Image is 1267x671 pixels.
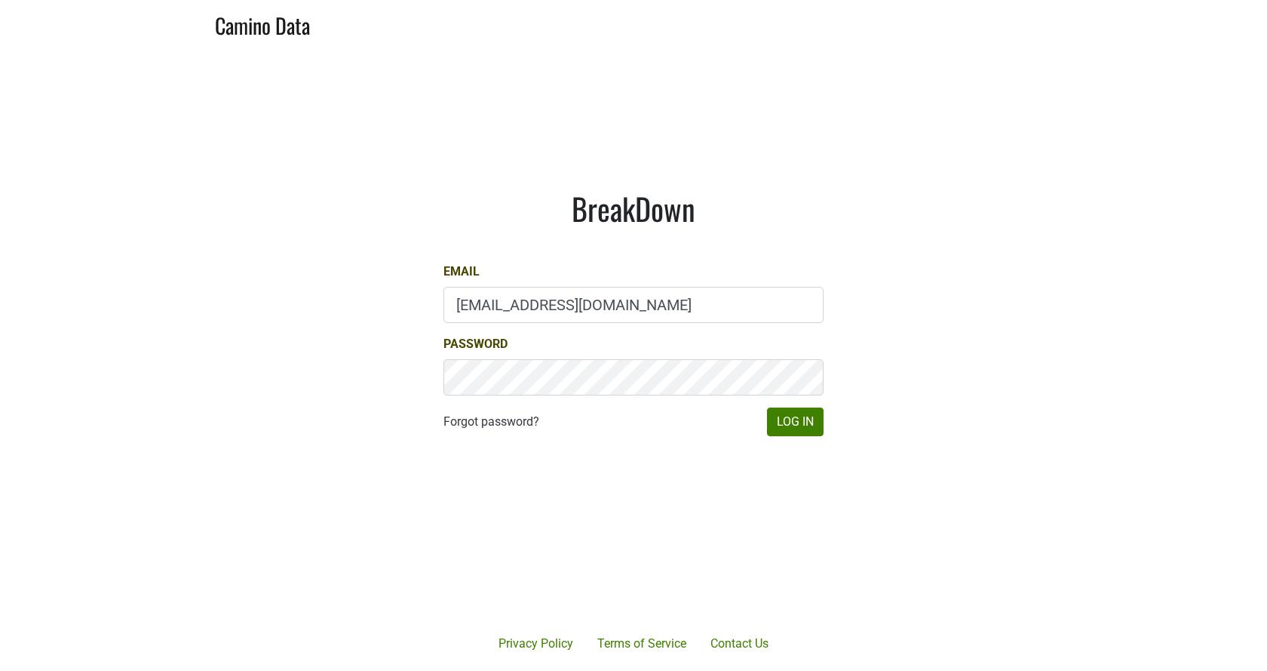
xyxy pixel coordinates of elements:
a: Terms of Service [585,629,698,659]
a: Camino Data [215,6,310,42]
h1: BreakDown [443,190,824,226]
a: Forgot password? [443,413,539,431]
button: Log In [767,408,824,436]
label: Email [443,263,480,281]
a: Privacy Policy [486,629,585,659]
label: Password [443,335,508,353]
a: Contact Us [698,629,781,659]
